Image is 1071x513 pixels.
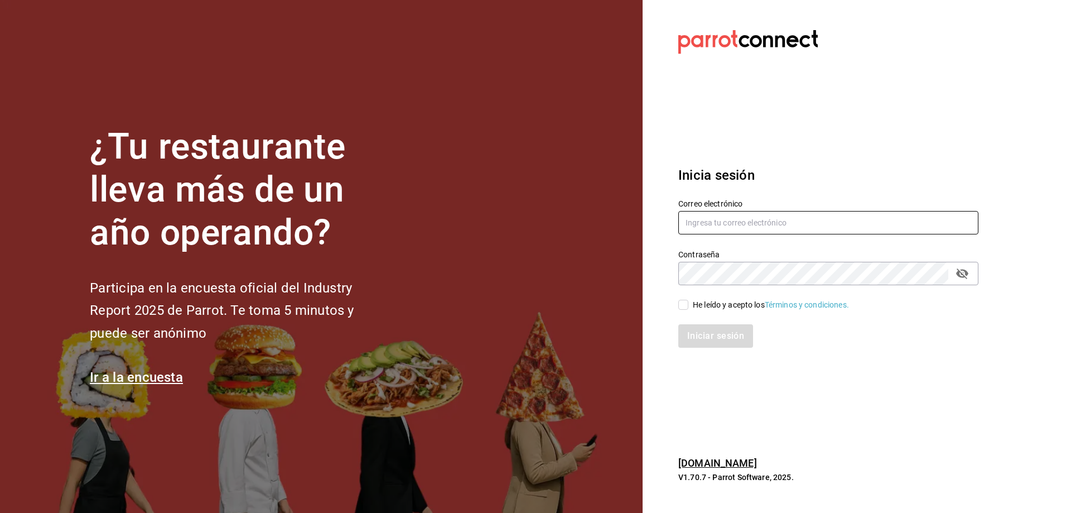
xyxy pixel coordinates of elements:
a: Ir a la encuesta [90,370,183,385]
div: He leído y acepto los [693,299,849,311]
p: V1.70.7 - Parrot Software, 2025. [678,472,978,483]
h1: ¿Tu restaurante lleva más de un año operando? [90,126,391,254]
button: passwordField [953,264,972,283]
h3: Inicia sesión [678,165,978,185]
input: Ingresa tu correo electrónico [678,211,978,234]
label: Contraseña [678,251,978,258]
a: Términos y condiciones. [765,300,849,309]
a: [DOMAIN_NAME] [678,457,757,469]
h2: Participa en la encuesta oficial del Industry Report 2025 de Parrot. Te toma 5 minutos y puede se... [90,277,391,345]
label: Correo electrónico [678,200,978,208]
